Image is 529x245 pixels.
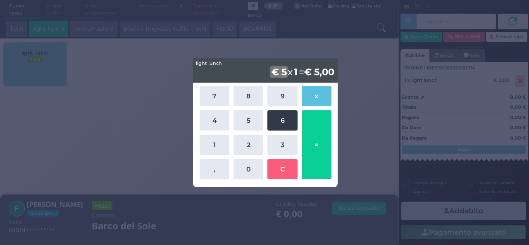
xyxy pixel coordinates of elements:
[267,110,297,131] button: 6
[267,135,297,155] button: 3
[302,86,331,106] button: x
[304,66,334,78] b: € 5,00
[193,58,338,83] div: x =
[270,66,288,78] b: € 5
[234,159,263,179] button: 0
[196,60,222,67] span: light lunch
[234,110,263,131] button: 5
[200,110,229,131] button: 4
[293,66,299,78] b: 1
[200,159,229,179] button: ,
[302,110,331,179] button: =
[234,135,263,155] button: 2
[267,86,297,106] button: 9
[234,86,263,106] button: 8
[200,135,229,155] button: 1
[267,159,297,179] button: C
[200,86,229,106] button: 7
